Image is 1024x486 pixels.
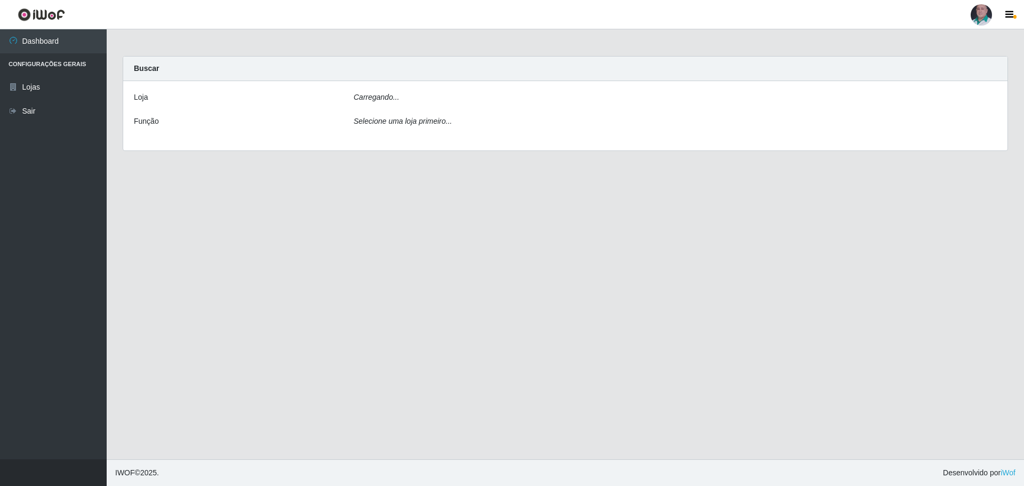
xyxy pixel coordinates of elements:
[18,8,65,21] img: CoreUI Logo
[1001,468,1015,477] a: iWof
[943,467,1015,479] span: Desenvolvido por
[134,92,148,103] label: Loja
[115,468,135,477] span: IWOF
[115,467,159,479] span: © 2025 .
[354,93,399,101] i: Carregando...
[134,64,159,73] strong: Buscar
[354,117,452,125] i: Selecione uma loja primeiro...
[134,116,159,127] label: Função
